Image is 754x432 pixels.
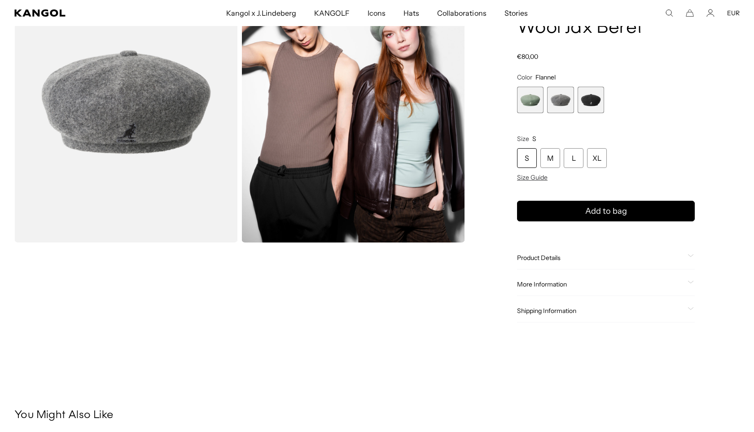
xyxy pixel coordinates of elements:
span: Add to bag [585,205,627,217]
label: Flannel [547,87,574,113]
span: Shipping Information [517,307,684,315]
span: Size Guide [517,173,548,181]
span: Product Details [517,254,684,262]
h1: Wool Jax Beret [517,18,695,38]
div: L [564,148,583,168]
span: €80,00 [517,53,538,61]
span: S [532,135,536,143]
div: 1 of 3 [517,87,544,113]
button: EUR [727,9,740,17]
div: M [540,148,560,168]
label: Black [578,87,604,113]
span: Size [517,135,529,143]
div: S [517,148,537,168]
a: Kangol [14,9,149,17]
a: Account [706,9,715,17]
label: Sage Green [517,87,544,113]
button: Cart [686,9,694,17]
h3: You Might Also Like [14,409,740,422]
span: More Information [517,280,684,288]
summary: Search here [665,9,673,17]
span: Flannel [535,73,556,81]
div: XL [587,148,607,168]
div: 3 of 3 [578,87,604,113]
button: Add to bag [517,201,695,221]
div: 2 of 3 [547,87,574,113]
span: Color [517,73,532,81]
